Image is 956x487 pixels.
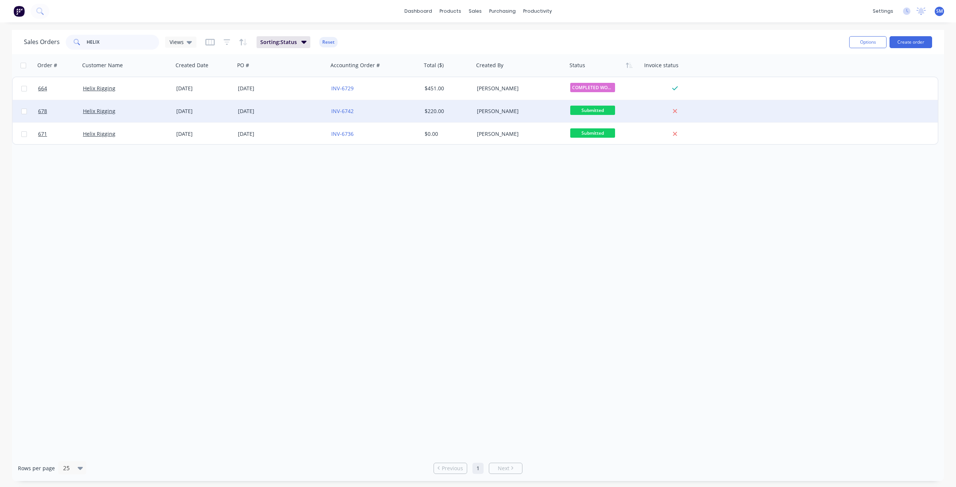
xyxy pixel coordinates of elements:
div: Created Date [176,62,208,69]
h1: Sales Orders [24,38,60,46]
a: Previous page [434,465,467,472]
span: Submitted [570,106,615,115]
a: Helix Rigging [83,107,115,115]
div: settings [869,6,897,17]
button: Options [849,36,887,48]
span: Rows per page [18,465,55,472]
div: $0.00 [425,130,469,138]
div: Status [569,62,585,69]
div: purchasing [485,6,519,17]
a: 678 [38,100,83,122]
span: Next [498,465,509,472]
div: [DATE] [176,107,232,115]
div: $451.00 [425,85,469,92]
a: INV-6742 [331,107,354,115]
div: [PERSON_NAME] [477,107,560,115]
a: 671 [38,123,83,145]
div: Order # [37,62,57,69]
img: Factory [13,6,25,17]
span: Submitted [570,128,615,138]
span: COMPLETED WORKS [570,83,615,92]
span: 664 [38,85,47,92]
div: [PERSON_NAME] [477,85,560,92]
div: PO # [237,62,249,69]
div: [DATE] [238,130,321,138]
div: Total ($) [424,62,444,69]
a: Page 1 is your current page [472,463,484,474]
button: Sorting:Status [257,36,310,48]
div: Customer Name [82,62,123,69]
div: Created By [476,62,503,69]
span: 678 [38,107,47,115]
div: [PERSON_NAME] [477,130,560,138]
div: productivity [519,6,556,17]
span: Previous [442,465,463,472]
div: [DATE] [238,107,321,115]
div: [DATE] [176,85,232,92]
input: Search... [87,35,159,50]
a: dashboard [401,6,436,17]
div: [DATE] [176,130,232,138]
div: Invoice status [644,62,679,69]
a: INV-6729 [331,85,354,92]
span: Views [170,38,184,46]
a: 664 [38,77,83,100]
div: [DATE] [238,85,321,92]
a: INV-6736 [331,130,354,137]
div: sales [465,6,485,17]
span: SM [936,8,943,15]
a: Next page [489,465,522,472]
span: 671 [38,130,47,138]
button: Reset [319,37,338,47]
div: Accounting Order # [330,62,380,69]
a: Helix Rigging [83,85,115,92]
a: Helix Rigging [83,130,115,137]
ul: Pagination [431,463,525,474]
button: Create order [890,36,932,48]
div: products [436,6,465,17]
div: $220.00 [425,107,469,115]
span: Sorting: Status [260,38,297,46]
